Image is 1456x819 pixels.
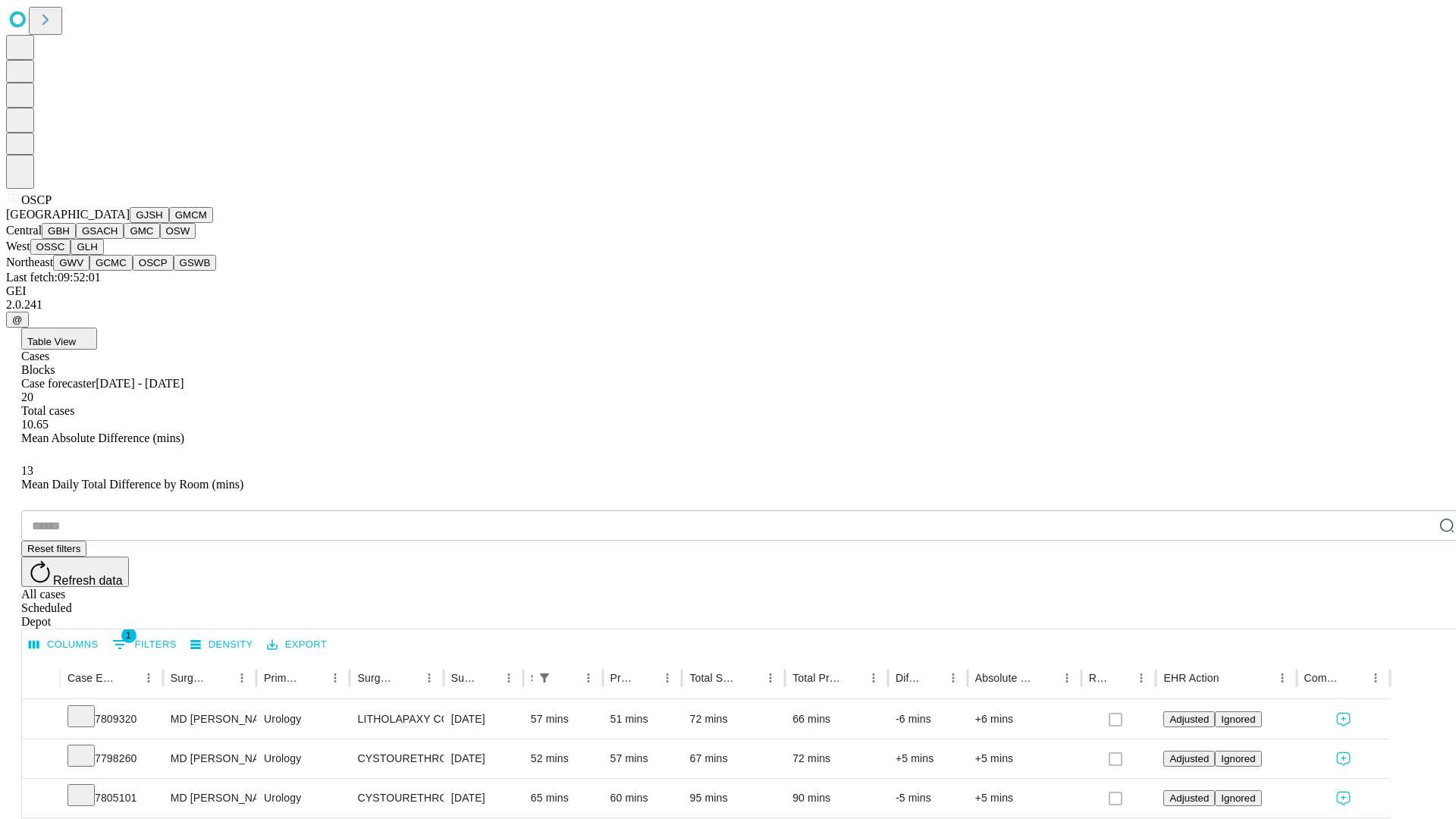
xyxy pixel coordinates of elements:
button: Sort [210,667,231,689]
span: Last fetch: 09:52:01 [6,271,101,284]
div: Total Predicted Duration [792,672,840,684]
div: 57 mins [531,700,595,739]
div: EHR Action [1163,672,1219,684]
button: Menu [231,667,253,689]
div: 7809320 [67,700,155,739]
button: OSW [160,223,196,239]
div: Comments [1304,672,1342,684]
button: Adjusted [1163,790,1215,806]
div: 52 mins [531,739,595,778]
div: Resolved in EHR [1089,672,1109,684]
button: Sort [1221,667,1242,689]
div: 2.0.241 [6,298,1450,312]
button: GWV [53,255,89,271]
span: Northeast [6,256,53,268]
span: Adjusted [1169,792,1209,804]
div: Difference [896,672,920,684]
div: 1 active filter [534,667,555,689]
div: Primary Service [264,672,302,684]
button: Menu [657,667,678,689]
span: Refresh data [53,574,123,587]
span: OSCP [21,193,52,206]
button: Menu [138,667,159,689]
button: Sort [1035,667,1056,689]
button: Menu [760,667,781,689]
div: MD [PERSON_NAME] [171,739,249,778]
span: Case forecaster [21,377,96,390]
div: 72 mins [792,739,880,778]
div: Absolute Difference [975,672,1034,684]
button: Expand [30,786,52,812]
div: 72 mins [689,700,777,739]
span: Adjusted [1169,714,1209,725]
div: 7805101 [67,779,155,817]
div: MD [PERSON_NAME] [171,779,249,817]
div: -6 mins [896,700,960,739]
button: Sort [739,667,760,689]
span: West [6,240,30,253]
button: Sort [303,667,325,689]
span: Table View [27,336,76,347]
button: GMCM [169,207,213,223]
button: @ [6,312,29,328]
button: Expand [30,746,52,773]
div: 60 mins [610,779,675,817]
span: Mean Daily Total Difference by Room (mins) [21,478,243,491]
div: +5 mins [896,739,960,778]
div: Surgery Date [451,672,475,684]
div: 7798260 [67,739,155,778]
div: Surgeon Name [171,672,209,684]
span: Total cases [21,404,74,417]
button: Export [263,633,331,657]
div: CYSTOURETHROSCOPY WITH FULGURATION MEDIUM BLADDER TUMOR [357,739,435,778]
div: Urology [264,739,342,778]
div: LITHOLAPAXY COMPLICATED [357,700,435,739]
span: 10.65 [21,418,49,431]
div: Predicted In Room Duration [610,672,635,684]
button: Menu [1131,667,1152,689]
button: Sort [635,667,657,689]
div: CYSTOURETHROSCOPY [MEDICAL_DATA] WITH [MEDICAL_DATA] AND OR FULGURATION LESION [357,779,435,817]
div: 51 mins [610,700,675,739]
button: Sort [1109,667,1131,689]
div: 95 mins [689,779,777,817]
button: Sort [921,667,943,689]
button: Select columns [25,633,102,657]
div: Total Scheduled Duration [689,672,737,684]
button: Ignored [1215,711,1261,727]
button: GBH [42,223,76,239]
div: +5 mins [975,739,1074,778]
button: Menu [1272,667,1293,689]
div: [DATE] [451,779,516,817]
span: Mean Absolute Difference (mins) [21,431,184,444]
button: Adjusted [1163,711,1215,727]
button: GCMC [89,255,133,271]
span: Ignored [1221,753,1255,764]
span: Ignored [1221,714,1255,725]
span: Adjusted [1169,753,1209,764]
button: Menu [498,667,519,689]
div: 66 mins [792,700,880,739]
button: GJSH [130,207,169,223]
button: Menu [419,667,440,689]
button: Menu [578,667,599,689]
button: Ignored [1215,790,1261,806]
div: GEI [6,284,1450,298]
span: [DATE] - [DATE] [96,377,184,390]
button: Menu [1365,667,1386,689]
div: MD [PERSON_NAME] [PERSON_NAME] [171,700,249,739]
div: 67 mins [689,739,777,778]
span: [GEOGRAPHIC_DATA] [6,208,130,221]
div: Surgery Name [357,672,395,684]
div: Scheduled In Room Duration [531,672,532,684]
button: Table View [21,328,97,350]
button: OSSC [30,239,71,255]
div: 57 mins [610,739,675,778]
div: Case Epic Id [67,672,115,684]
div: Urology [264,700,342,739]
button: Menu [863,667,884,689]
button: Sort [557,667,578,689]
button: Sort [477,667,498,689]
button: Expand [30,707,52,733]
div: [DATE] [451,739,516,778]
